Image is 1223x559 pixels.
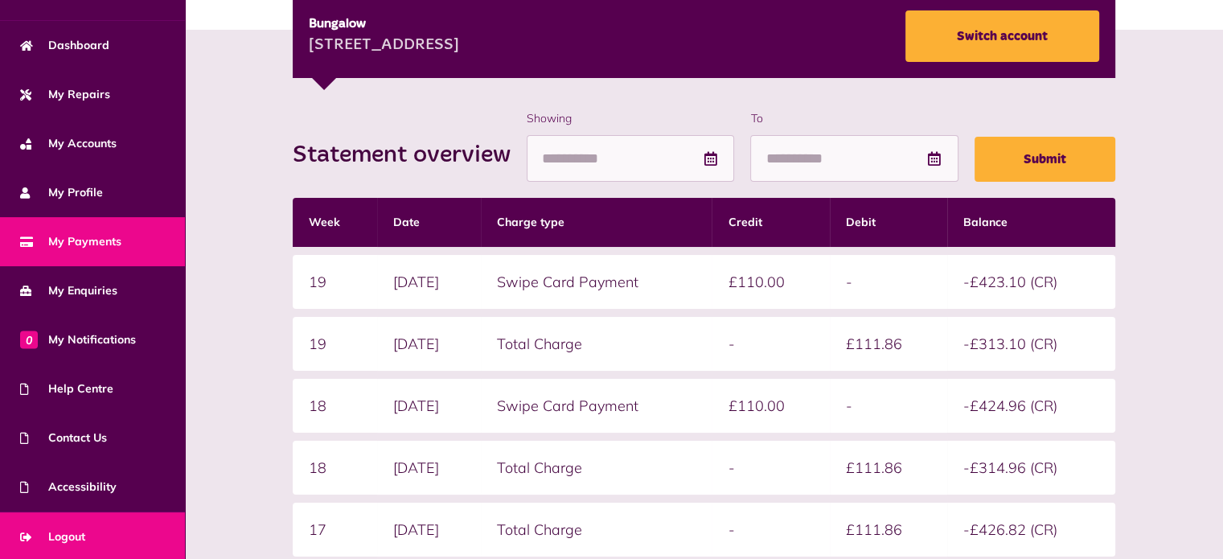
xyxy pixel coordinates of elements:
[830,317,947,371] td: £111.86
[293,317,377,371] td: 19
[20,233,121,250] span: My Payments
[481,503,712,557] td: Total Charge
[377,503,481,557] td: [DATE]
[975,137,1115,182] button: Submit
[481,317,712,371] td: Total Charge
[377,379,481,433] td: [DATE]
[377,441,481,495] td: [DATE]
[20,86,110,103] span: My Repairs
[830,503,947,557] td: £111.86
[830,255,947,309] td: -
[481,255,712,309] td: Swipe Card Payment
[750,110,958,127] label: To
[947,503,1115,557] td: -£426.82 (CR)
[293,198,377,247] th: Week
[712,317,829,371] td: -
[20,331,38,348] span: 0
[481,441,712,495] td: Total Charge
[905,10,1099,62] a: Switch account
[377,198,481,247] th: Date
[309,14,459,34] div: Bungalow
[293,441,377,495] td: 18
[712,441,829,495] td: -
[947,441,1115,495] td: -£314.96 (CR)
[527,110,734,127] label: Showing
[481,379,712,433] td: Swipe Card Payment
[293,379,377,433] td: 18
[293,503,377,557] td: 17
[947,255,1115,309] td: -£423.10 (CR)
[947,317,1115,371] td: -£313.10 (CR)
[309,34,459,58] div: [STREET_ADDRESS]
[377,255,481,309] td: [DATE]
[20,331,136,348] span: My Notifications
[712,503,829,557] td: -
[20,528,85,545] span: Logout
[830,198,947,247] th: Debit
[947,198,1115,247] th: Balance
[947,379,1115,433] td: -£424.96 (CR)
[377,317,481,371] td: [DATE]
[20,282,117,299] span: My Enquiries
[712,255,829,309] td: £110.00
[293,141,527,170] h2: Statement overview
[712,198,829,247] th: Credit
[481,198,712,247] th: Charge type
[20,380,113,397] span: Help Centre
[293,255,377,309] td: 19
[712,379,829,433] td: £110.00
[830,441,947,495] td: £111.86
[20,184,103,201] span: My Profile
[20,135,117,152] span: My Accounts
[20,37,109,54] span: Dashboard
[20,430,107,446] span: Contact Us
[830,379,947,433] td: -
[20,479,117,495] span: Accessibility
